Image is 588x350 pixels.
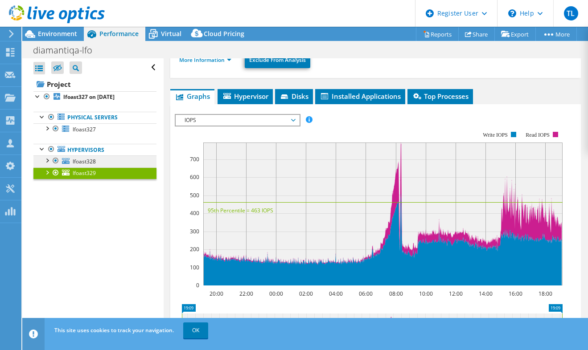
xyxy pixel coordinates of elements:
span: TL [564,6,578,20]
span: Graphs [175,92,210,101]
text: Write IOPS [483,132,508,138]
span: Environment [38,29,77,38]
text: 400 [190,209,199,217]
span: Top Processes [412,92,469,101]
span: Hypervisor [222,92,268,101]
text: 14:00 [479,290,493,297]
span: IOPS [180,115,295,126]
text: 12:00 [449,290,463,297]
span: lfoast329 [73,169,96,177]
a: Hypervisors [33,144,156,155]
text: 16:00 [509,290,522,297]
a: lfoast328 [33,155,156,167]
span: Virtual [161,29,181,38]
text: 10:00 [419,290,433,297]
text: 18:00 [539,290,552,297]
text: 20:00 [210,290,223,297]
b: lfoast327 on [DATE] [63,93,115,101]
text: Read IOPS [526,132,550,138]
text: 22:00 [239,290,253,297]
text: 100 [190,264,199,271]
text: 300 [190,228,199,235]
text: 500 [190,191,199,199]
a: lfoast329 [33,167,156,179]
svg: \n [508,9,516,17]
text: 95th Percentile = 463 IOPS [208,207,273,214]
a: Export [494,27,536,41]
a: Project [33,77,156,91]
a: Physical Servers [33,112,156,123]
text: 04:00 [329,290,343,297]
text: 00:00 [269,290,283,297]
span: This site uses cookies to track your navigation. [54,326,174,334]
span: Performance [99,29,139,38]
span: Disks [280,92,308,101]
a: More [535,27,577,41]
h1: diamantiqa-lfo [29,45,106,55]
a: Exclude From Analysis [245,52,310,68]
span: Cloud Pricing [204,29,244,38]
span: lfoast327 [73,126,96,133]
text: 200 [190,245,199,253]
text: 06:00 [359,290,373,297]
a: OK [183,322,208,338]
a: Share [458,27,495,41]
a: More Information [179,56,231,64]
span: Installed Applications [320,92,401,101]
text: 700 [190,155,199,163]
text: 02:00 [299,290,313,297]
a: Reports [416,27,459,41]
text: 600 [190,173,199,181]
a: lfoast327 [33,123,156,135]
span: lfoast328 [73,158,96,165]
a: lfoast327 on [DATE] [33,91,156,103]
text: 08:00 [389,290,403,297]
text: 0 [196,281,199,289]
